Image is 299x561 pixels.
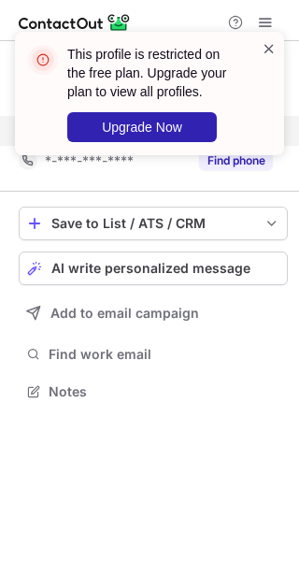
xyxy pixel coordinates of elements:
img: error [28,45,58,75]
button: AI write personalized message [19,252,288,285]
span: AI write personalized message [51,261,250,276]
button: Add to email campaign [19,296,288,330]
button: save-profile-one-click [19,207,288,240]
span: Upgrade Now [102,120,182,135]
span: Notes [49,383,280,400]
span: Add to email campaign [50,306,199,321]
button: Notes [19,379,288,405]
div: Save to List / ATS / CRM [51,216,255,231]
button: Find work email [19,341,288,367]
button: Upgrade Now [67,112,217,142]
img: ContactOut v5.3.10 [19,11,131,34]
span: Find work email [49,346,280,363]
header: This profile is restricted on the free plan. Upgrade your plan to view all profiles. [67,45,239,101]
